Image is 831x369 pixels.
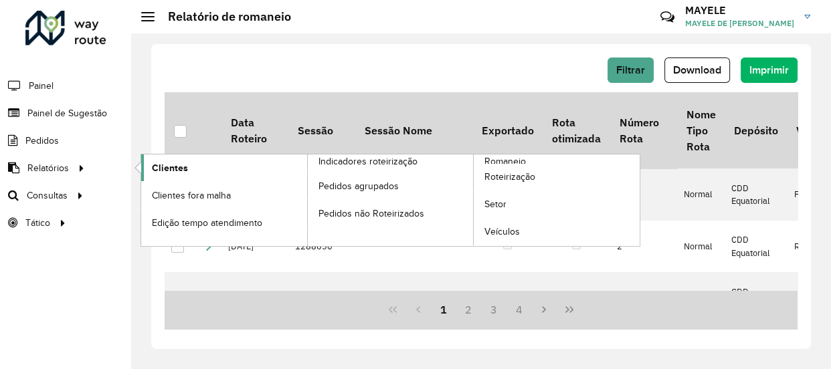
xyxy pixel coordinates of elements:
[29,79,54,93] span: Painel
[152,216,262,230] span: Edição tempo atendimento
[608,57,654,83] button: Filtrar
[25,216,50,230] span: Tático
[152,161,188,175] span: Clientes
[221,272,288,324] td: [DATE]
[318,207,424,221] span: Pedidos não Roteirizados
[677,168,725,221] td: Normal
[141,154,474,246] a: Indicadores roteirização
[474,219,640,245] a: Veículos
[141,209,307,236] a: Edição tempo atendimento
[484,154,526,168] span: Romaneio
[472,92,543,168] th: Exportado
[484,170,535,184] span: Roteirização
[725,272,787,324] td: CDD Equatorial
[506,297,532,322] button: 4
[474,164,640,191] a: Roteirização
[355,92,472,168] th: Sessão Nome
[741,57,798,83] button: Imprimir
[155,9,291,24] h2: Relatório de romaneio
[318,179,399,193] span: Pedidos agrupados
[685,4,794,17] h3: MAYELE
[725,168,787,221] td: CDD Equatorial
[677,272,725,324] td: Normal
[616,64,645,76] span: Filtrar
[152,189,231,203] span: Clientes fora malha
[725,221,787,273] td: CDD Equatorial
[288,92,355,168] th: Sessão
[456,297,481,322] button: 2
[431,297,456,322] button: 1
[308,200,474,227] a: Pedidos não Roteirizados
[610,168,677,221] td: 1
[725,92,787,168] th: Depósito
[27,106,107,120] span: Painel de Sugestão
[543,92,610,168] th: Rota otimizada
[664,57,730,83] button: Download
[141,182,307,209] a: Clientes fora malha
[677,92,725,168] th: Nome Tipo Rota
[484,197,506,211] span: Setor
[221,92,288,168] th: Data Roteiro
[677,221,725,273] td: Normal
[749,64,789,76] span: Imprimir
[610,92,677,168] th: Número Rota
[474,191,640,218] a: Setor
[288,272,355,324] td: 1288650
[141,154,307,181] a: Clientes
[25,134,59,148] span: Pedidos
[484,225,520,239] span: Veículos
[481,297,506,322] button: 3
[308,172,474,199] a: Pedidos agrupados
[318,154,418,168] span: Indicadores roteirização
[610,221,677,273] td: 2
[27,189,68,203] span: Consultas
[557,297,582,322] button: Last Page
[673,64,721,76] span: Download
[531,297,557,322] button: Next Page
[308,154,640,246] a: Romaneio
[653,3,682,31] a: Contato Rápido
[685,17,794,29] span: MAYELE DE [PERSON_NAME]
[27,161,69,175] span: Relatórios
[610,272,677,324] td: 3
